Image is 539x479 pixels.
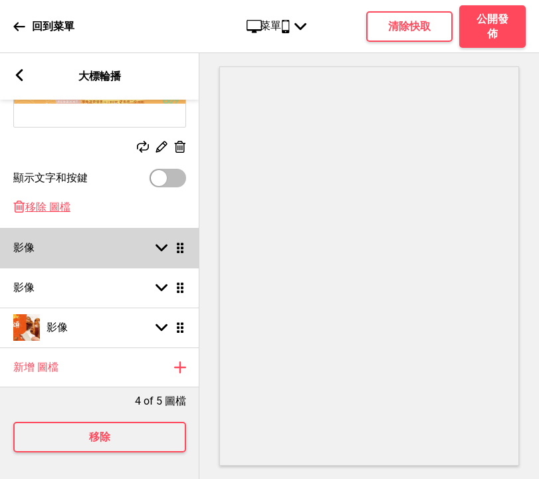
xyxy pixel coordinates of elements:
[13,240,35,255] h4: 影像
[13,9,74,45] a: 回到菜單
[47,320,68,335] h4: 影像
[366,11,453,42] button: 清除快取
[32,19,74,34] p: 回到菜單
[25,201,70,215] span: 移除 圖檔
[13,422,186,452] button: 移除
[13,360,58,375] h4: 新增 圖檔
[78,69,121,84] p: 大標輪播
[388,19,431,34] h4: 清除快取
[13,171,88,185] label: 顯示文字和按鍵
[135,394,186,409] p: 4 of 5 圖檔
[247,6,320,47] div: 菜單
[459,5,526,48] button: 公開發佈
[13,280,35,295] h4: 影像
[473,12,512,41] h4: 公開發佈
[89,430,110,444] h4: 移除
